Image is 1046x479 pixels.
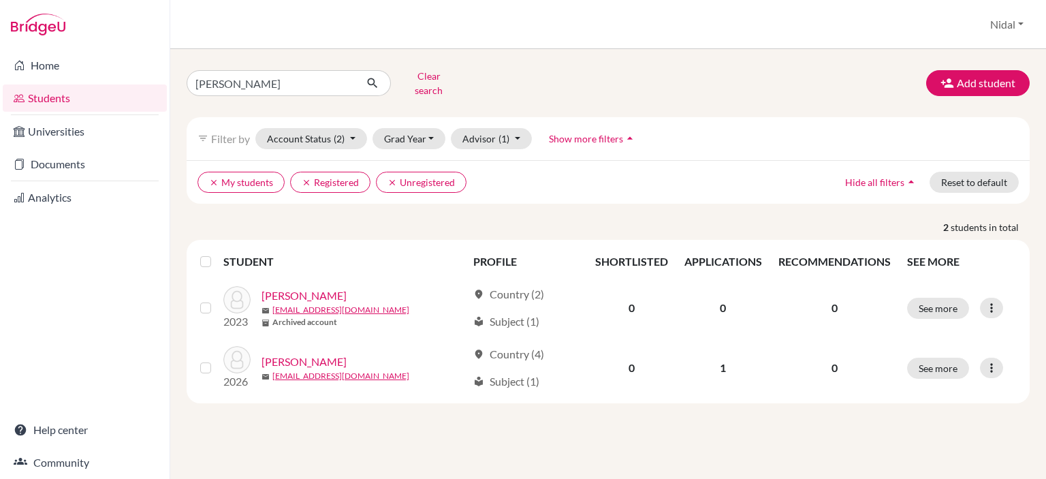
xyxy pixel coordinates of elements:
td: 0 [676,278,770,338]
td: 0 [587,338,676,398]
div: Subject (1) [473,313,539,330]
th: PROFILE [465,245,587,278]
button: clearUnregistered [376,172,466,193]
th: SHORTLISTED [587,245,676,278]
span: location_on [473,289,484,300]
a: Home [3,52,167,79]
span: Filter by [211,132,250,145]
a: [PERSON_NAME] [261,354,347,370]
button: clearRegistered [290,172,370,193]
a: Analytics [3,184,167,211]
strong: 2 [943,220,951,234]
td: 0 [587,278,676,338]
span: local_library [473,376,484,387]
i: clear [302,178,311,187]
span: mail [261,373,270,381]
button: clearMy students [197,172,285,193]
span: inventory_2 [261,319,270,327]
span: location_on [473,349,484,360]
div: Country (2) [473,286,544,303]
a: [PERSON_NAME] [261,288,347,304]
button: Clear search [391,65,466,101]
button: Advisor(1) [451,128,532,149]
input: Find student by name... [187,70,355,96]
i: clear [209,178,219,187]
button: See more [907,358,969,379]
td: 1 [676,338,770,398]
i: filter_list [197,133,208,144]
span: Show more filters [549,133,623,144]
img: Nassar, Dyala [223,286,251,313]
p: 0 [778,300,891,316]
p: 0 [778,360,891,376]
span: students in total [951,220,1030,234]
i: clear [387,178,397,187]
div: Country (4) [473,346,544,362]
span: (1) [498,133,509,144]
button: Hide all filtersarrow_drop_up [834,172,930,193]
span: Hide all filters [845,176,904,188]
div: Subject (1) [473,373,539,390]
th: RECOMMENDATIONS [770,245,899,278]
span: mail [261,307,270,315]
a: [EMAIL_ADDRESS][DOMAIN_NAME] [272,304,409,316]
span: (2) [334,133,345,144]
a: [EMAIL_ADDRESS][DOMAIN_NAME] [272,370,409,382]
th: SEE MORE [899,245,1024,278]
img: Bridge-U [11,14,65,35]
a: Students [3,84,167,112]
img: Nassar, Zaid [223,346,251,373]
button: Grad Year [373,128,446,149]
button: See more [907,298,969,319]
a: Universities [3,118,167,145]
button: Show more filtersarrow_drop_up [537,128,648,149]
a: Help center [3,416,167,444]
a: Documents [3,151,167,178]
p: 2026 [223,373,251,390]
th: APPLICATIONS [676,245,770,278]
button: Reset to default [930,172,1019,193]
p: 2023 [223,313,251,330]
i: arrow_drop_up [623,132,637,145]
button: Nidal [984,12,1030,37]
button: Add student [926,70,1030,96]
button: Account Status(2) [255,128,367,149]
th: STUDENT [223,245,465,278]
span: local_library [473,316,484,327]
i: arrow_drop_up [904,175,918,189]
b: Archived account [272,316,337,328]
a: Community [3,449,167,476]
